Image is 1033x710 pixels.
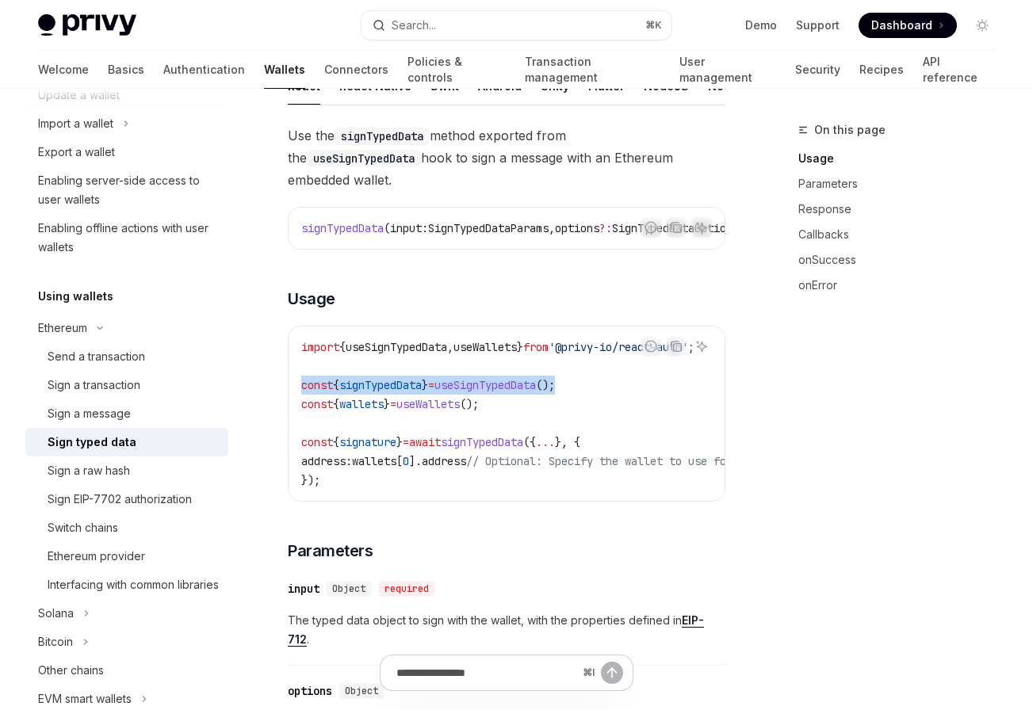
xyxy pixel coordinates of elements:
[859,13,957,38] a: Dashboard
[38,604,74,623] div: Solana
[409,435,441,449] span: await
[536,378,555,392] span: ();
[25,166,228,214] a: Enabling server-side access to user wallets
[38,114,113,133] div: Import a wallet
[48,461,130,480] div: Sign a raw hash
[288,288,335,310] span: Usage
[339,378,422,392] span: signTypedData
[798,222,1008,247] a: Callbacks
[25,314,228,342] button: Toggle Ethereum section
[798,273,1008,298] a: onError
[339,435,396,449] span: signature
[871,17,932,33] span: Dashboard
[384,397,390,411] span: }
[798,146,1008,171] a: Usage
[333,378,339,392] span: {
[25,599,228,628] button: Toggle Solana section
[25,513,228,542] a: Switch chains
[301,473,320,487] span: });
[599,221,612,235] span: ?:
[396,397,460,411] span: useWallets
[447,340,453,354] span: ,
[25,456,228,485] a: Sign a raw hash
[396,655,576,690] input: Ask a question...
[25,371,228,399] a: Sign a transaction
[795,51,840,89] a: Security
[333,397,339,411] span: {
[38,219,219,257] div: Enabling offline actions with user wallets
[460,397,479,411] span: ();
[324,51,388,89] a: Connectors
[679,51,776,89] a: User management
[48,347,145,366] div: Send a transaction
[422,454,466,468] span: address
[396,435,403,449] span: }
[301,221,384,235] span: signTypedData
[25,342,228,371] a: Send a transaction
[688,340,694,354] span: ;
[335,128,430,145] code: signTypedData
[301,454,352,468] span: address:
[612,221,739,235] span: SignTypedDataOptions
[536,435,555,449] span: ...
[48,433,136,452] div: Sign typed data
[25,138,228,166] a: Export a wallet
[25,485,228,513] a: Sign EIP-7702 authorization
[288,611,725,649] span: The typed data object to sign with the wallet, with the properties defined in .
[555,221,599,235] span: options
[163,51,245,89] a: Authentication
[264,51,305,89] a: Wallets
[307,150,421,167] code: useSignTypedData
[38,689,132,708] div: EVM smart wallets
[301,378,333,392] span: const
[48,518,118,537] div: Switch chains
[434,378,536,392] span: useSignTypedData
[333,435,339,449] span: {
[25,214,228,261] a: Enabling offline actions with user wallets
[25,628,228,656] button: Toggle Bitcoin section
[549,221,555,235] span: ,
[384,221,390,235] span: (
[691,336,712,357] button: Ask AI
[288,540,373,562] span: Parameters
[48,490,192,509] div: Sign EIP-7702 authorization
[25,109,228,138] button: Toggle Import a wallet section
[48,376,140,395] div: Sign a transaction
[798,247,1008,273] a: onSuccess
[38,287,113,306] h5: Using wallets
[25,571,228,599] a: Interfacing with common libraries
[390,397,396,411] span: =
[25,399,228,428] a: Sign a message
[859,51,904,89] a: Recipes
[301,397,333,411] span: const
[428,221,549,235] span: SignTypedDataParams
[378,581,435,597] div: required
[691,217,712,238] button: Ask AI
[645,19,662,32] span: ⌘ K
[38,51,89,89] a: Welcome
[970,13,995,38] button: Toggle dark mode
[38,143,115,162] div: Export a wallet
[422,378,428,392] span: }
[441,435,523,449] span: signTypedData
[923,51,995,89] a: API reference
[407,51,506,89] a: Policies & controls
[288,124,725,191] span: Use the method exported from the hook to sign a message with an Ethereum embedded wallet.
[339,340,346,354] span: {
[641,336,661,357] button: Report incorrect code
[288,581,319,597] div: input
[25,656,228,685] a: Other chains
[38,171,219,209] div: Enabling server-side access to user wallets
[745,17,777,33] a: Demo
[38,319,87,338] div: Ethereum
[332,582,365,595] span: Object
[641,217,661,238] button: Report incorrect code
[798,197,1008,222] a: Response
[25,542,228,571] a: Ethereum provider
[390,221,422,235] span: input
[428,378,434,392] span: =
[48,404,131,423] div: Sign a message
[666,217,687,238] button: Copy the contents from the code block
[666,336,687,357] button: Copy the contents from the code block
[525,51,661,89] a: Transaction management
